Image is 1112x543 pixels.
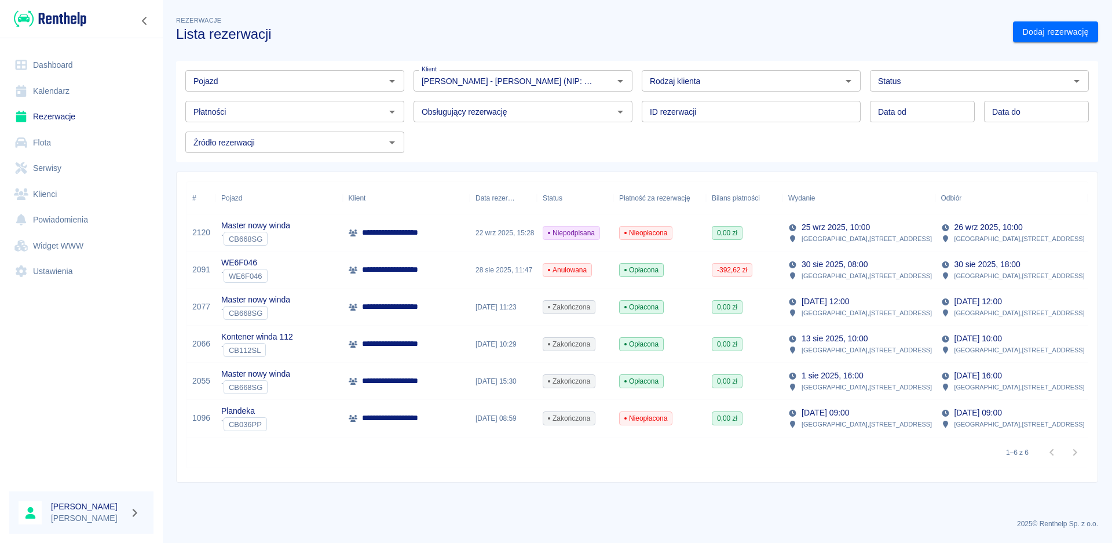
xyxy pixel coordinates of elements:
[221,294,290,306] p: Master nowy winda
[221,368,290,380] p: Master nowy winda
[961,190,978,206] button: Sort
[935,182,1088,214] div: Odbiór
[802,419,932,429] p: [GEOGRAPHIC_DATA] , [STREET_ADDRESS]
[712,302,742,312] span: 0,00 zł
[1069,73,1085,89] button: Otwórz
[221,182,242,214] div: Pojazd
[470,182,537,214] div: Data rezerwacji
[215,182,343,214] div: Pojazd
[620,228,672,238] span: Nieopłacona
[706,182,782,214] div: Bilans płatności
[802,221,870,234] p: 25 wrz 2025, 10:00
[870,101,975,122] input: DD.MM.YYYY
[9,207,153,233] a: Powiadomienia
[192,338,210,350] a: 2066
[224,346,265,355] span: CB112SL
[470,326,537,363] div: [DATE] 10:29
[543,228,599,238] span: Niepodpisana
[176,519,1098,529] p: 2025 © Renthelp Sp. z o.o.
[9,104,153,130] a: Rezerwacje
[9,258,153,285] a: Ustawienia
[612,73,628,89] button: Otwórz
[221,306,290,320] div: `
[537,182,613,214] div: Status
[176,26,1004,42] h3: Lista rezerwacji
[619,182,690,214] div: Płatność za rezerwację
[9,155,153,181] a: Serwisy
[620,339,663,349] span: Opłacona
[954,296,1002,308] p: [DATE] 12:00
[9,52,153,78] a: Dashboard
[954,258,1020,271] p: 30 sie 2025, 18:00
[712,413,742,424] span: 0,00 zł
[612,104,628,120] button: Otwórz
[1006,447,1029,458] p: 1–6 z 6
[802,296,849,308] p: [DATE] 12:00
[802,407,849,419] p: [DATE] 09:00
[802,234,932,244] p: [GEOGRAPHIC_DATA] , [STREET_ADDRESS]
[51,501,125,512] h6: [PERSON_NAME]
[802,382,932,392] p: [GEOGRAPHIC_DATA] , [STREET_ADDRESS]
[9,233,153,259] a: Widget WWW
[543,339,595,349] span: Zakończona
[470,363,537,400] div: [DATE] 15:30
[712,339,742,349] span: 0,00 zł
[192,412,210,424] a: 1096
[192,182,196,214] div: #
[802,370,864,382] p: 1 sie 2025, 16:00
[224,272,267,280] span: WE6F046
[221,343,293,357] div: `
[470,289,537,326] div: [DATE] 11:23
[543,182,562,214] div: Status
[954,345,1085,355] p: [GEOGRAPHIC_DATA] , [STREET_ADDRESS]
[613,182,706,214] div: Płatność za rezerwację
[224,383,267,392] span: CB668SG
[954,333,1002,345] p: [DATE] 10:00
[470,214,537,252] div: 22 wrz 2025, 15:28
[9,9,86,28] a: Renthelp logo
[349,182,366,214] div: Klient
[954,221,1023,234] p: 26 wrz 2025, 10:00
[192,301,210,313] a: 2077
[712,182,760,214] div: Bilans płatności
[802,333,868,345] p: 13 sie 2025, 10:00
[136,13,153,28] button: Zwiń nawigację
[475,182,515,214] div: Data rezerwacji
[712,228,742,238] span: 0,00 zł
[51,512,125,524] p: [PERSON_NAME]
[543,413,595,424] span: Zakończona
[470,252,537,289] div: 28 sie 2025, 11:47
[543,302,595,312] span: Zakończona
[221,257,268,269] p: WE6F046
[815,190,831,206] button: Sort
[221,232,290,246] div: `
[221,331,293,343] p: Kontener winda 112
[954,271,1085,281] p: [GEOGRAPHIC_DATA] , [STREET_ADDRESS]
[954,419,1085,429] p: [GEOGRAPHIC_DATA] , [STREET_ADDRESS]
[192,264,210,276] a: 2091
[384,73,400,89] button: Otwórz
[384,134,400,151] button: Otwórz
[840,73,857,89] button: Otwórz
[192,227,210,239] a: 2120
[954,407,1002,419] p: [DATE] 09:00
[712,376,742,387] span: 0,00 zł
[802,258,868,271] p: 30 sie 2025, 08:00
[802,271,932,281] p: [GEOGRAPHIC_DATA] , [STREET_ADDRESS]
[954,382,1085,392] p: [GEOGRAPHIC_DATA] , [STREET_ADDRESS]
[221,220,290,232] p: Master nowy winda
[470,400,537,437] div: [DATE] 08:59
[712,265,752,275] span: -392,62 zł
[192,375,210,387] a: 2055
[620,265,663,275] span: Opłacona
[620,302,663,312] span: Opłacona
[221,417,267,431] div: `
[782,182,935,214] div: Wydanie
[954,308,1085,318] p: [GEOGRAPHIC_DATA] , [STREET_ADDRESS]
[941,182,962,214] div: Odbiór
[515,190,531,206] button: Sort
[9,181,153,207] a: Klienci
[384,104,400,120] button: Otwórz
[9,78,153,104] a: Kalendarz
[620,413,672,424] span: Nieopłacona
